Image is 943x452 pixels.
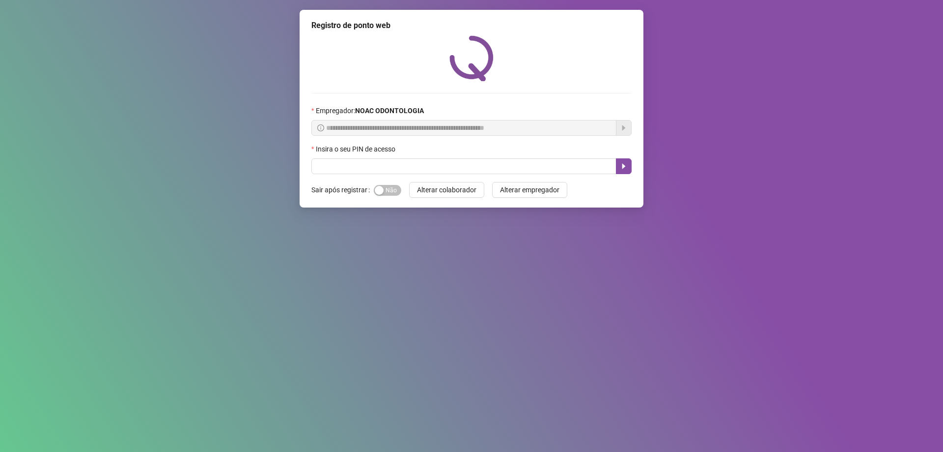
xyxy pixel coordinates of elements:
span: caret-right [620,162,628,170]
div: Registro de ponto web [311,20,632,31]
span: Alterar colaborador [417,184,476,195]
span: info-circle [317,124,324,131]
label: Insira o seu PIN de acesso [311,144,402,154]
button: Alterar empregador [492,182,567,198]
img: QRPoint [449,35,494,81]
strong: NOAC ODONTOLOGIA [355,107,424,115]
span: Empregador : [316,105,424,116]
label: Sair após registrar [311,182,374,198]
span: Alterar empregador [500,184,559,195]
button: Alterar colaborador [409,182,484,198]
